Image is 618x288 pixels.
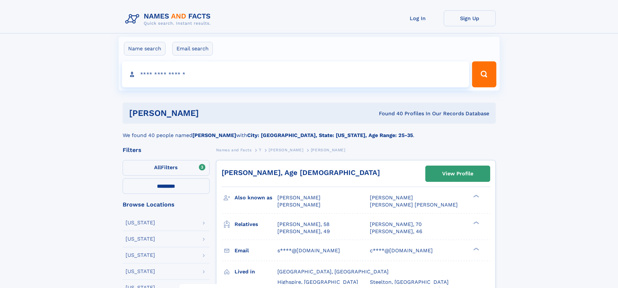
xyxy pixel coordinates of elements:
[426,166,490,182] a: View Profile
[235,219,277,230] h3: Relatives
[123,160,210,176] label: Filters
[370,194,413,201] span: [PERSON_NAME]
[269,148,303,152] span: [PERSON_NAME]
[123,124,496,139] div: We found 40 people named with .
[370,202,458,208] span: [PERSON_NAME] [PERSON_NAME]
[277,279,358,285] span: Highspire, [GEOGRAPHIC_DATA]
[123,10,216,28] img: Logo Names and Facts
[259,148,261,152] span: T
[392,10,444,26] a: Log In
[269,146,303,154] a: [PERSON_NAME]
[216,146,252,154] a: Names and Facts
[126,253,155,258] div: [US_STATE]
[370,228,422,235] a: [PERSON_NAME], 46
[370,221,422,228] a: [PERSON_NAME], 70
[370,279,449,285] span: Steelton, [GEOGRAPHIC_DATA]
[472,194,479,198] div: ❯
[192,132,236,138] b: [PERSON_NAME]
[472,61,496,87] button: Search Button
[444,10,496,26] a: Sign Up
[154,164,161,170] span: All
[129,109,289,117] h1: [PERSON_NAME]
[442,166,473,181] div: View Profile
[123,202,210,207] div: Browse Locations
[123,147,210,153] div: Filters
[289,110,489,117] div: Found 40 Profiles In Our Records Database
[277,221,330,228] a: [PERSON_NAME], 58
[472,220,479,225] div: ❯
[277,269,389,275] span: [GEOGRAPHIC_DATA], [GEOGRAPHIC_DATA]
[126,236,155,242] div: [US_STATE]
[172,42,213,56] label: Email search
[126,269,155,274] div: [US_STATE]
[311,148,345,152] span: [PERSON_NAME]
[126,220,155,225] div: [US_STATE]
[277,202,321,208] span: [PERSON_NAME]
[472,247,479,251] div: ❯
[235,266,277,277] h3: Lived in
[247,132,413,138] b: City: [GEOGRAPHIC_DATA], State: [US_STATE], Age Range: 25-35
[222,169,380,177] a: [PERSON_NAME], Age [DEMOGRAPHIC_DATA]
[124,42,165,56] label: Name search
[259,146,261,154] a: T
[235,245,277,256] h3: Email
[235,192,277,203] h3: Also known as
[122,61,469,87] input: search input
[277,228,330,235] a: [PERSON_NAME], 49
[277,194,321,201] span: [PERSON_NAME]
